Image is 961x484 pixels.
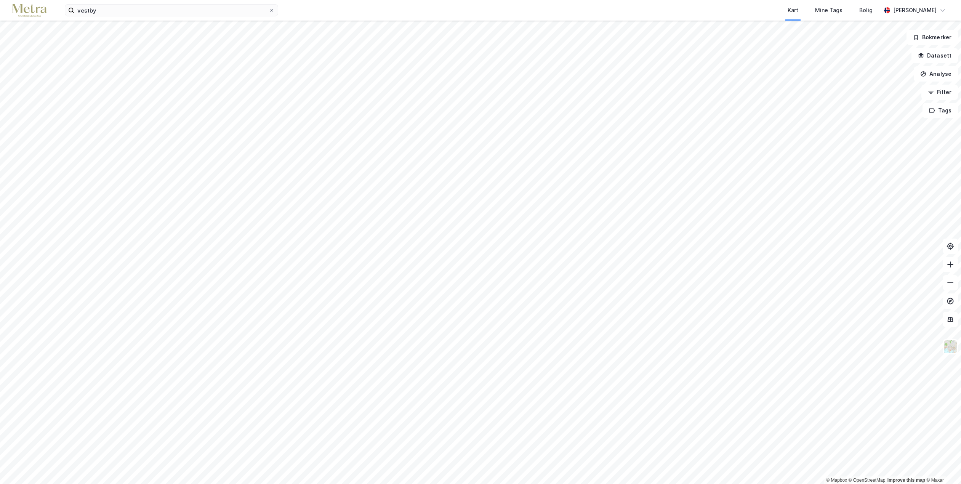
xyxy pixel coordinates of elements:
[849,478,886,483] a: OpenStreetMap
[826,478,847,483] a: Mapbox
[887,478,925,483] a: Improve this map
[74,5,269,16] input: Søk på adresse, matrikkel, gårdeiere, leietakere eller personer
[859,6,873,15] div: Bolig
[914,66,958,82] button: Analyse
[921,85,958,100] button: Filter
[923,447,961,484] iframe: Chat Widget
[907,30,958,45] button: Bokmerker
[923,103,958,118] button: Tags
[943,340,958,354] img: Z
[788,6,798,15] div: Kart
[815,6,842,15] div: Mine Tags
[12,4,46,17] img: metra-logo.256734c3b2bbffee19d4.png
[911,48,958,63] button: Datasett
[923,447,961,484] div: Kontrollprogram for chat
[893,6,937,15] div: [PERSON_NAME]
